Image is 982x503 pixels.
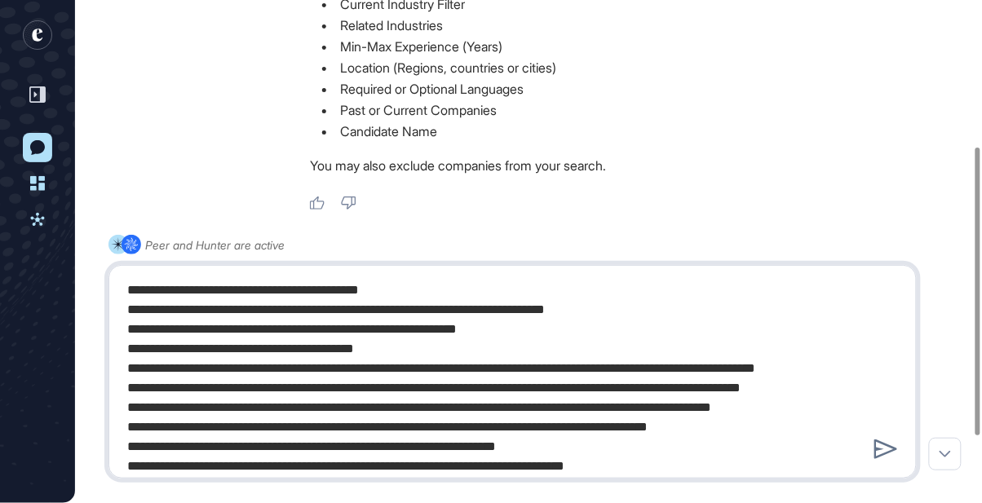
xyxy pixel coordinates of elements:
li: Min-Max Experience (Years) [310,36,966,57]
li: Candidate Name [310,121,966,142]
p: You may also exclude companies from your search. [310,155,966,176]
div: Peer and Hunter are active [145,235,285,255]
li: Related Industries [310,15,966,36]
li: Location (Regions, countries or cities) [310,57,966,78]
div: entrapeer-logo [23,20,52,50]
li: Past or Current Companies [310,99,966,121]
li: Required or Optional Languages [310,78,966,99]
